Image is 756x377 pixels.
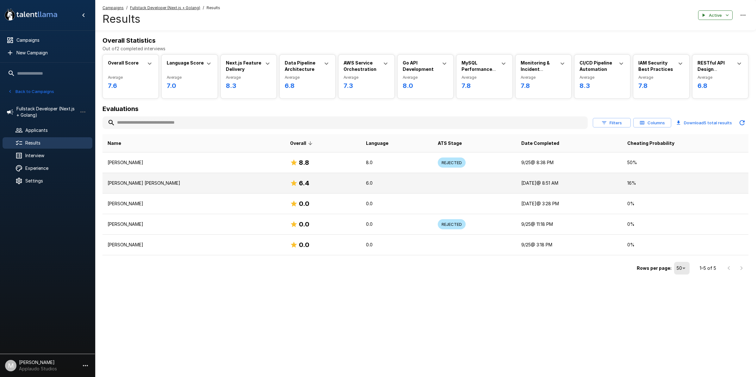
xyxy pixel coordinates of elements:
[516,235,622,255] td: 9/25 @ 3:18 PM
[102,46,748,52] p: Out of 2 completed interviews
[366,221,428,227] p: 0.0
[579,81,625,91] h6: 8.3
[108,60,139,65] b: Overall Score
[108,221,280,227] p: [PERSON_NAME]
[697,74,743,81] span: Average
[130,5,200,10] u: Fullstack Developer (Next.js + Golang)
[102,5,124,10] u: Campaigns
[516,194,622,214] td: [DATE] @ 3:28 PM
[108,81,153,91] h6: 7.6
[521,139,559,147] span: Date Completed
[299,158,309,168] h6: 8.8
[462,81,507,91] h6: 7.8
[299,240,309,250] h6: 0.0
[102,105,139,113] b: Evaluations
[226,74,271,81] span: Average
[627,180,743,186] p: 16 %
[285,60,315,72] b: Data Pipeline Architecture
[521,60,550,78] b: Monitoring & Incident Response
[108,180,280,186] p: [PERSON_NAME] [PERSON_NAME]
[108,159,280,166] p: [PERSON_NAME]
[462,74,507,81] span: Average
[638,81,684,91] h6: 7.8
[299,219,309,229] h6: 0.0
[521,81,566,91] h6: 7.8
[108,242,280,248] p: [PERSON_NAME]
[579,74,625,81] span: Average
[627,139,674,147] span: Cheating Probability
[637,265,672,271] p: Rows per page:
[438,221,466,227] span: REJECTED
[102,12,220,26] h4: Results
[438,139,462,147] span: ATS Stage
[167,60,204,65] b: Language Score
[285,74,330,81] span: Average
[102,37,156,44] b: Overall Statistics
[167,81,212,91] h6: 7.0
[108,139,121,147] span: Name
[366,159,428,166] p: 8.0
[403,81,448,91] h6: 8.0
[366,242,428,248] p: 0.0
[344,60,376,72] b: AWS Service Orchestration
[285,81,330,91] h6: 6.8
[226,60,261,72] b: Next.js Feature Delivery
[126,5,127,11] span: /
[698,10,733,20] button: Active
[579,60,612,72] b: CI/CD Pipeline Automation
[521,74,566,81] span: Average
[366,201,428,207] p: 0.0
[403,60,434,72] b: Go API Development
[366,139,388,147] span: Language
[697,81,743,91] h6: 6.8
[167,74,212,81] span: Average
[638,74,684,81] span: Average
[462,60,496,78] b: MySQL Performance Optimization
[516,173,622,194] td: [DATE] @ 8:51 AM
[627,221,743,227] p: 0 %
[203,5,204,11] span: /
[207,5,220,11] span: Results
[344,81,389,91] h6: 7.3
[736,116,748,129] button: Updated Today - 10:50 AM
[674,116,734,129] button: Download5 total results
[108,201,280,207] p: [PERSON_NAME]
[700,265,716,271] p: 1–5 of 5
[674,262,690,275] div: 50
[403,74,448,81] span: Average
[108,74,153,81] span: Average
[290,139,314,147] span: Overall
[226,81,271,91] h6: 8.3
[627,242,743,248] p: 0 %
[633,118,671,128] button: Columns
[438,160,466,166] span: REJECTED
[344,74,389,81] span: Average
[627,201,743,207] p: 0 %
[299,178,309,188] h6: 6.4
[299,199,309,209] h6: 0.0
[593,118,631,128] button: Filters
[638,60,673,72] b: IAM Security Best Practices
[516,214,622,235] td: 9/25 @ 11:18 PM
[366,180,428,186] p: 6.0
[627,159,743,166] p: 50 %
[697,60,725,78] b: RESTful API Design Standards
[516,152,622,173] td: 9/25 @ 8:38 PM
